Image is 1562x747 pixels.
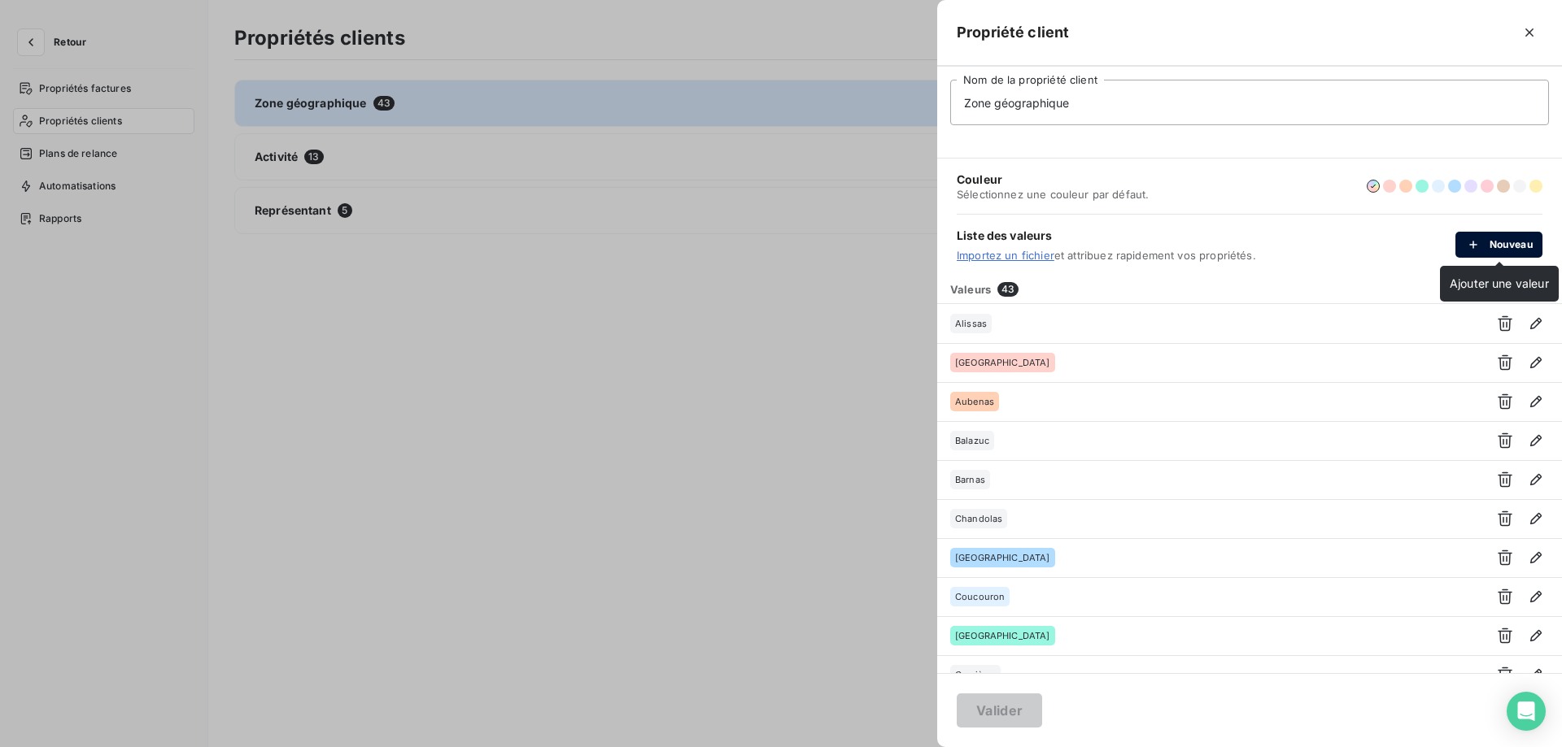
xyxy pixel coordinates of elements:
span: Aubenas [955,397,994,406]
span: Gravières [955,670,996,680]
span: Chandolas [955,514,1002,523]
a: Importez un fichier [957,249,1054,262]
span: Sélectionnez une couleur par défaut. [957,188,1149,201]
div: Open Intercom Messenger [1507,692,1546,731]
span: Coucouron [955,592,1005,602]
h5: Propriété client [957,21,1069,44]
span: 43 [997,282,1019,297]
span: Balazuc [955,436,989,445]
span: et attribuez rapidement vos propriétés. [957,249,1455,262]
span: Barnas [955,475,985,484]
span: Liste des valeurs [957,228,1455,244]
span: Alissas [955,319,987,328]
span: [GEOGRAPHIC_DATA] [955,358,1050,367]
span: [GEOGRAPHIC_DATA] [955,553,1050,562]
span: Couleur [957,172,1149,188]
span: Ajouter une valeur [1450,276,1549,290]
input: placeholder [950,80,1549,125]
button: Nouveau [1455,232,1542,258]
button: Valider [957,693,1042,727]
div: Valeurs [940,281,1476,297]
span: [GEOGRAPHIC_DATA] [955,631,1050,641]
